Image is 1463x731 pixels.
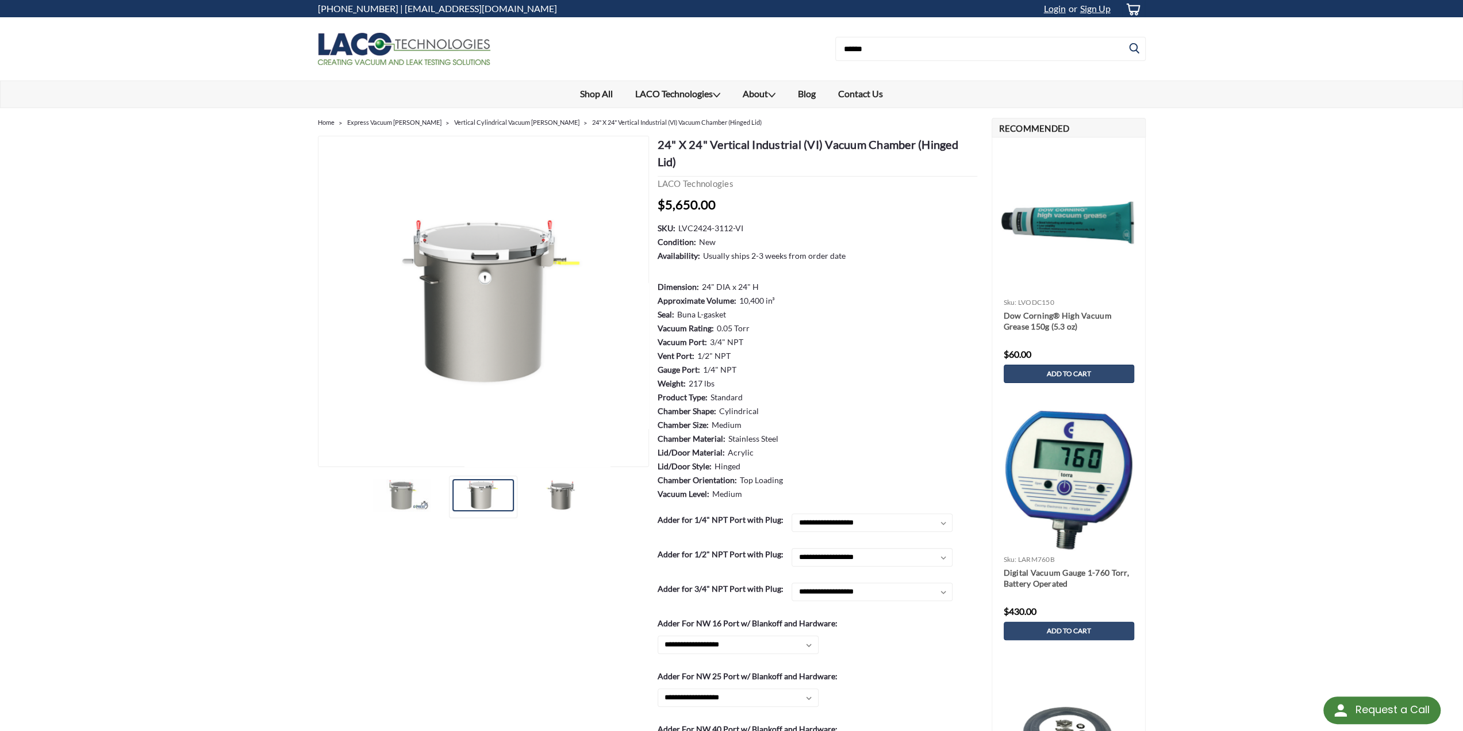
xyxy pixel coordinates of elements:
[710,391,742,403] dd: Standard
[677,308,725,320] dd: Buna L-gasket
[702,363,736,376] dd: 1/4" NPT
[658,322,714,334] dt: Vacuum Rating:
[658,336,707,348] dt: Vacuum Port:
[658,281,699,293] dt: Dimension:
[658,377,686,389] dt: Weight:
[658,136,977,177] h1: 24" X 24" Vertical Industrial (VI) Vacuum Chamber (Hinged Lid)
[1004,555,1017,564] span: sku:
[1018,298,1054,307] span: LVODC150
[1004,365,1134,383] a: Add to Cart
[1004,298,1054,307] a: sku: LVODC150
[658,460,712,472] dt: Lid/Door Style:
[1018,555,1055,564] span: LARM760B
[1004,298,1017,307] span: sku:
[827,81,894,106] a: Contact Us
[532,479,590,511] img: 24" X 24" VI Vacuum Chamber (Hinged Lid)
[732,81,787,108] a: About
[373,479,430,511] img: 24" X 24" VI Vacuum Chamber (Hinged Lid)
[454,118,579,126] a: Vertical Cylindrical Vacuum [PERSON_NAME]
[318,209,649,395] img: 24" X 24" VI Vacuum Chamber (Hinged Lid)
[998,194,1140,251] img: Dow Corning® High Vacuum Grease 150g (5.3 oz)
[702,250,845,262] dd: Usually ships 2-3 weeks from order date
[318,33,490,65] img: LACO Technologies
[1047,370,1091,378] span: Add to Cart
[1331,701,1350,719] img: round button
[1116,1,1146,17] a: cart-preview-dropdown
[569,81,624,106] a: Shop All
[1323,696,1441,724] div: Request a Call
[658,670,840,682] label: Adder For NW 25 Port w/ Blankoff and Hardware:
[714,460,740,472] dd: Hinged
[1004,622,1134,640] a: Add to Cart
[678,222,743,234] dd: LVC2424-3112-VI
[658,250,700,262] dt: Availability:
[658,433,725,445] dt: Chamber Material:
[719,405,758,417] dd: Cylindrical
[787,81,827,106] a: Blog
[658,474,737,486] dt: Chamber Orientation:
[698,236,715,248] dd: New
[658,488,709,500] dt: Vacuum Level:
[658,350,694,362] dt: Vent Port:
[347,118,441,126] a: Express Vacuum [PERSON_NAME]
[658,419,709,431] dt: Chamber Size:
[658,222,675,234] dt: SKU:
[711,419,741,431] dd: Medium
[727,446,753,458] dd: Acrylic
[739,474,782,486] dd: Top Loading
[1004,567,1134,590] a: Digital Vacuum Gauge 1-760 Torr, Battery Operated
[658,363,700,376] dt: Gauge Port:
[1004,606,1036,617] span: $430.00
[658,514,786,526] label: Adder for 1/4" NPT Port with Plug:
[658,617,840,629] label: Adder For NW 16 Port w/ Blankoff and Hardware:
[658,197,716,212] span: $5,650.00
[716,322,749,334] dd: 0.05 Torr
[701,281,758,293] dd: 24" DIA x 24" H
[658,236,696,248] dt: Condition:
[452,479,510,511] img: 24" X 24" VI Vacuum Chamber (Hinged Lid)
[1003,409,1135,551] img: Digital Vacuum Gauge 1-760 Torr, Battery Operated
[1047,627,1091,635] span: Add to Cart
[658,446,725,458] dt: Lid/Door Material:
[709,336,743,348] dd: 3/4" NPT
[1066,3,1077,14] span: or
[712,488,742,500] dd: Medium
[739,294,774,307] dd: 10,400 in³
[318,118,335,126] a: Home
[697,350,730,362] dd: 1/2" NPT
[1355,696,1429,723] div: Request a Call
[624,81,732,108] a: LACO Technologies
[992,118,1146,137] h2: Recommended
[658,548,786,560] label: Adder for 1/2" NPT Port with Plug:
[658,405,716,417] dt: Chamber Shape:
[688,377,714,389] dd: 217 lbs
[728,433,778,445] dd: Stainless Steel
[592,118,762,126] a: 24" X 24" Vertical Industrial (VI) Vacuum Chamber (Hinged Lid)
[658,308,674,320] dt: Seal:
[1004,555,1055,564] a: sku: LARM760B
[1004,310,1134,333] a: Dow Corning® High Vacuum Grease 150g (5.3 oz)
[1004,349,1031,359] span: $60.00
[658,178,734,189] a: LACO Technologies
[658,294,736,307] dt: Approximate Volume:
[658,583,786,595] label: Adder for 3/4" NPT Port with Plug:
[658,391,708,403] dt: Product Type:
[318,136,649,468] a: 24" X 24" VI Vacuum Chamber (Hinged Lid)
